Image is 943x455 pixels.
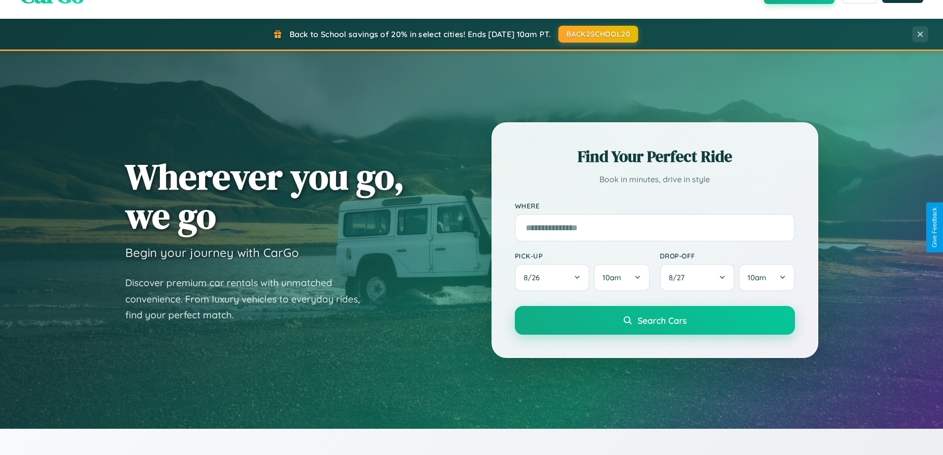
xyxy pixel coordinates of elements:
label: Pick-up [515,252,650,260]
label: Where [515,202,795,210]
div: Give Feedback [931,207,938,248]
h1: Wherever you go, we go [125,157,404,235]
p: Discover premium car rentals with unmatched convenience. From luxury vehicles to everyday rides, ... [125,275,373,323]
button: 8/27 [660,264,735,291]
span: 10am [602,273,621,282]
h2: Find Your Perfect Ride [515,146,795,167]
span: 8 / 27 [669,273,690,282]
h3: Begin your journey with CarGo [125,245,299,260]
span: 10am [747,273,766,282]
label: Drop-off [660,252,795,260]
p: Book in minutes, drive in style [515,172,795,187]
button: Search Cars [515,306,795,335]
button: BACK2SCHOOL20 [558,26,638,43]
button: 10am [594,264,649,291]
button: 8/26 [515,264,590,291]
span: Back to School savings of 20% in select cities! Ends [DATE] 10am PT. [290,29,551,39]
span: Search Cars [638,315,687,326]
button: 10am [739,264,794,291]
span: 8 / 26 [524,273,545,282]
